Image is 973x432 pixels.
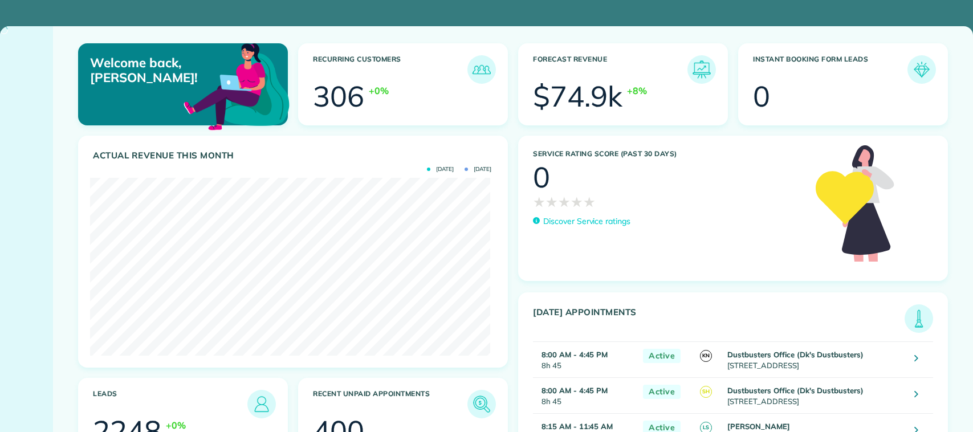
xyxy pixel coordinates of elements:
p: Discover Service ratings [543,215,630,227]
h3: Instant Booking Form Leads [753,55,907,84]
strong: Dustbusters Office (Dk's Dustbusters) [727,386,864,395]
span: ★ [533,191,545,212]
span: Active [643,349,681,363]
td: 8h 45 [533,377,637,413]
img: dashboard_welcome-42a62b7d889689a78055ac9021e634bf52bae3f8056760290aed330b23ab8690.png [181,30,292,141]
div: 0 [533,163,550,191]
strong: 8:15 AM - 11:45 AM [542,422,613,431]
div: +0% [166,418,186,432]
strong: Dustbusters Office (Dk's Dustbusters) [727,350,864,359]
span: ★ [571,191,583,212]
span: ★ [558,191,571,212]
h3: [DATE] Appointments [533,307,905,333]
a: Discover Service ratings [533,215,630,227]
span: Active [643,385,681,399]
h3: Actual Revenue this month [93,150,496,161]
img: icon_forecast_revenue-8c13a41c7ed35a8dcfafea3cbb826a0462acb37728057bba2d056411b612bbbe.png [690,58,713,81]
span: [DATE] [427,166,454,172]
h3: Recent unpaid appointments [313,390,467,418]
span: ★ [545,191,558,212]
h3: Recurring Customers [313,55,467,84]
img: icon_unpaid_appointments-47b8ce3997adf2238b356f14209ab4cced10bd1f174958f3ca8f1d0dd7fffeee.png [470,393,493,415]
h3: Leads [93,390,247,418]
img: icon_recurring_customers-cf858462ba22bcd05b5a5880d41d6543d210077de5bb9ebc9590e49fd87d84ed.png [470,58,493,81]
h3: Forecast Revenue [533,55,687,84]
div: +0% [369,84,389,97]
h3: Service Rating score (past 30 days) [533,150,804,158]
td: [STREET_ADDRESS] [724,341,906,377]
strong: 8:00 AM - 4:45 PM [542,386,608,395]
img: icon_form_leads-04211a6a04a5b2264e4ee56bc0799ec3eb69b7e499cbb523a139df1d13a81ae0.png [910,58,933,81]
div: $74.9k [533,82,622,111]
strong: [PERSON_NAME] [727,422,790,431]
div: +8% [627,84,647,97]
span: KN [700,350,712,362]
strong: 8:00 AM - 4:45 PM [542,350,608,359]
img: icon_todays_appointments-901f7ab196bb0bea1936b74009e4eb5ffbc2d2711fa7634e0d609ed5ef32b18b.png [907,307,930,330]
span: ★ [583,191,596,212]
div: 0 [753,82,770,111]
span: [DATE] [465,166,491,172]
td: [STREET_ADDRESS] [724,377,906,413]
td: 8h 45 [533,341,637,377]
span: SH [700,386,712,398]
img: icon_leads-1bed01f49abd5b7fead27621c3d59655bb73ed531f8eeb49469d10e621d6b896.png [250,393,273,415]
div: 306 [313,82,364,111]
p: Welcome back, [PERSON_NAME]! [90,55,220,85]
